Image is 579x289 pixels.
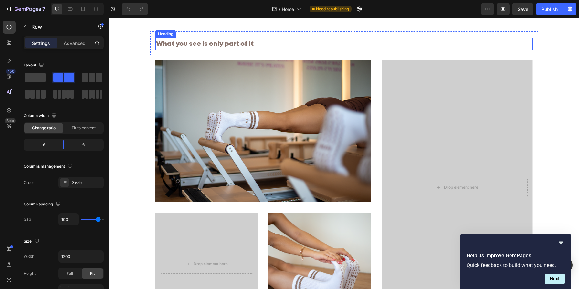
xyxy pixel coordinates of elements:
input: Auto [59,251,103,262]
div: Column spacing [24,200,62,209]
p: Quick feedback to build what you need. [467,262,565,268]
span: Fit [90,271,95,276]
div: Beta [5,118,16,123]
div: 450 [6,69,16,74]
span: Save [518,6,528,12]
div: 6 [69,140,102,149]
div: 2 cols [72,180,102,186]
span: Full [67,271,73,276]
iframe: Design area [109,18,579,289]
div: 6 [25,140,58,149]
h2: Help us improve GemPages! [467,252,565,260]
div: Column width [24,112,58,120]
div: Width [24,254,34,259]
p: Row [31,23,86,31]
span: Home [282,6,294,13]
p: Advanced [64,40,86,46]
div: Drop element here [335,167,369,172]
div: Columns management [24,162,74,171]
div: Size [24,237,41,246]
p: 7 [42,5,45,13]
div: Height [24,271,36,276]
div: Layout [24,61,45,70]
button: Hide survey [557,239,565,247]
p: Settings [32,40,50,46]
button: Publish [536,3,563,15]
div: Publish [542,6,558,13]
span: Change ratio [32,125,56,131]
input: Auto [59,214,78,225]
button: Save [512,3,533,15]
div: Help us improve GemPages! [467,239,565,284]
div: Undo/Redo [122,3,148,15]
button: 7 [3,3,48,15]
button: Next question [545,274,565,284]
div: Gap [24,216,31,222]
span: / [279,6,280,13]
div: Order [24,180,34,185]
span: Fit to content [72,125,96,131]
span: Need republishing [316,6,349,12]
div: Drop element here [85,243,119,248]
